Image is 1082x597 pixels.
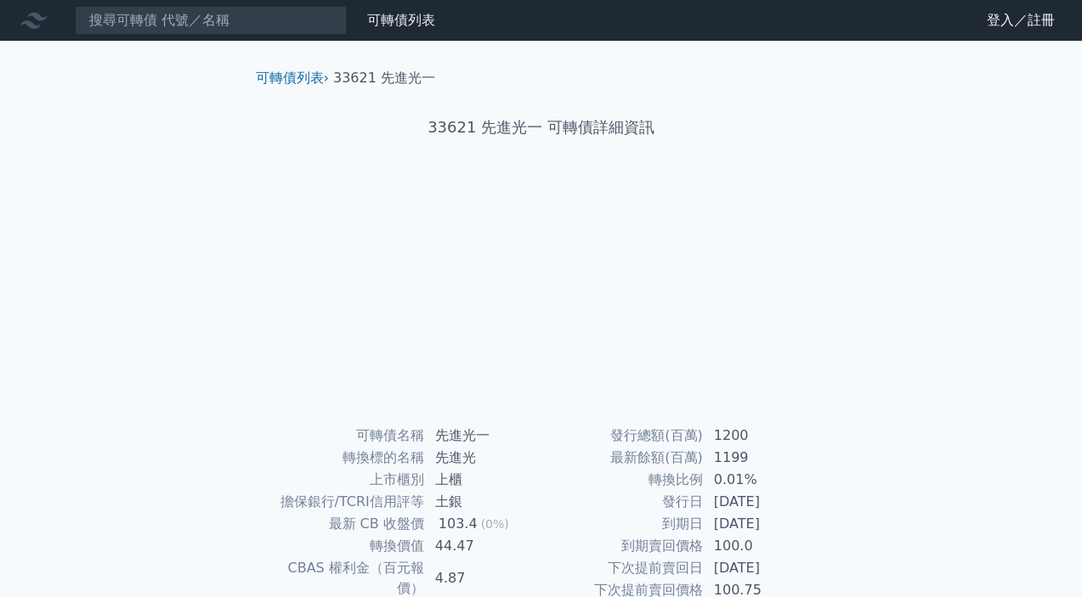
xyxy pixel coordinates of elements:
[263,425,425,447] td: 可轉債名稱
[541,447,704,469] td: 最新餘額(百萬)
[263,513,425,535] td: 最新 CB 收盤價
[425,469,541,491] td: 上櫃
[541,535,704,557] td: 到期賣回價格
[704,425,820,447] td: 1200
[704,557,820,579] td: [DATE]
[425,491,541,513] td: 土銀
[425,535,541,557] td: 44.47
[541,425,704,447] td: 發行總額(百萬)
[973,7,1068,34] a: 登入／註冊
[263,491,425,513] td: 擔保銀行/TCRI信用評等
[481,517,509,531] span: (0%)
[704,447,820,469] td: 1199
[435,514,481,534] div: 103.4
[704,535,820,557] td: 100.0
[425,447,541,469] td: 先進光
[704,491,820,513] td: [DATE]
[367,12,435,28] a: 可轉債列表
[704,469,820,491] td: 0.01%
[541,513,704,535] td: 到期日
[256,68,329,88] li: ›
[263,447,425,469] td: 轉換標的名稱
[263,535,425,557] td: 轉換價值
[256,70,324,86] a: 可轉債列表
[75,6,347,35] input: 搜尋可轉債 代號／名稱
[425,425,541,447] td: 先進光一
[541,469,704,491] td: 轉換比例
[242,115,841,139] h1: 33621 先進光一 可轉債詳細資訊
[541,557,704,579] td: 下次提前賣回日
[333,68,435,88] li: 33621 先進光一
[704,513,820,535] td: [DATE]
[541,491,704,513] td: 發行日
[263,469,425,491] td: 上市櫃別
